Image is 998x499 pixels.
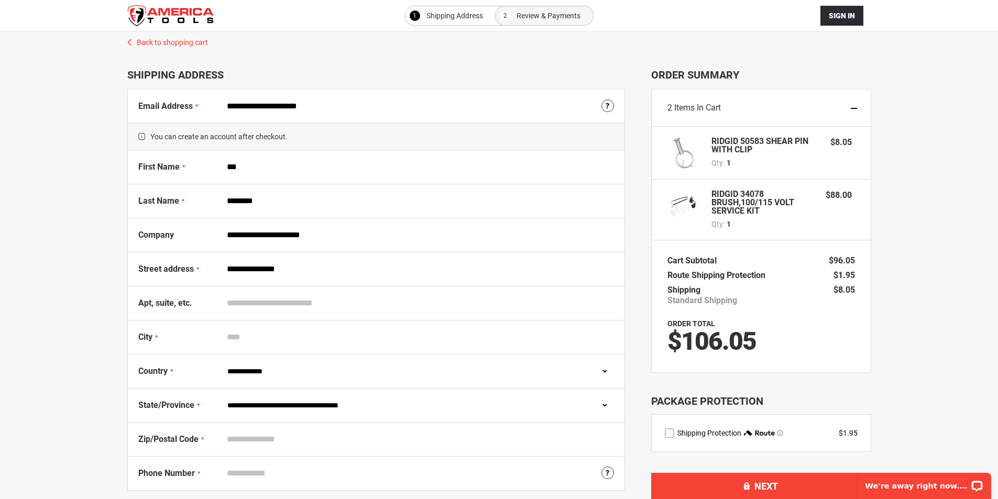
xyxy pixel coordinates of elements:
span: Shipping Protection [677,429,741,437]
strong: RIDGID 34078 BRUSH,100/115 VOLT SERVICE KIT [711,190,816,215]
span: $96.05 [829,256,855,265]
span: 2 [503,9,507,22]
a: Back to shopping cart [117,32,882,48]
span: Qty [711,220,723,228]
span: Company [138,230,174,240]
span: $8.05 [830,137,852,147]
div: Package Protection [651,394,871,409]
span: Standard Shipping [667,295,737,306]
img: RIDGID 34078 BRUSH,100/115 VOLT SERVICE KIT [667,190,699,221]
iframe: LiveChat chat widget [851,466,998,499]
span: Order Summary [651,69,871,81]
span: 1 [727,158,731,168]
div: route shipping protection selector element [665,428,858,438]
span: Zip/Postal Code [138,434,199,444]
span: Shipping Address [426,9,483,22]
strong: Order Total [667,319,715,328]
span: Next [754,481,778,492]
span: City [138,332,152,342]
a: store logo [127,5,214,26]
span: Street address [138,264,194,274]
span: First Name [138,162,180,172]
span: Qty [711,159,723,167]
img: RIDGID 50583 SHEAR PIN WITH CLIP [667,137,699,169]
span: Last Name [138,196,179,206]
span: Shipping [667,285,700,295]
span: Apt, suite, etc. [138,298,192,308]
span: You can create an account after checkout. [128,123,624,150]
th: Route Shipping Protection [667,268,771,283]
span: Sign In [829,12,855,20]
span: Phone Number [138,468,195,478]
div: $1.95 [839,428,858,438]
span: Email Address [138,101,193,111]
span: $106.05 [667,326,756,356]
span: $1.95 [834,270,855,280]
div: Shipping Address [127,69,625,81]
strong: RIDGID 50583 SHEAR PIN WITH CLIP [711,137,820,154]
span: Learn more [777,430,783,436]
img: America Tools [127,5,214,26]
span: Items in Cart [674,103,721,113]
span: Country [138,366,168,376]
span: $88.00 [826,190,852,200]
button: Sign In [820,6,863,26]
span: Review & Payments [517,9,580,22]
span: State/Province [138,400,194,410]
span: $8.05 [834,285,855,295]
th: Cart Subtotal [667,253,722,268]
span: 1 [727,219,731,229]
span: 2 [667,103,672,113]
span: 1 [413,9,416,22]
